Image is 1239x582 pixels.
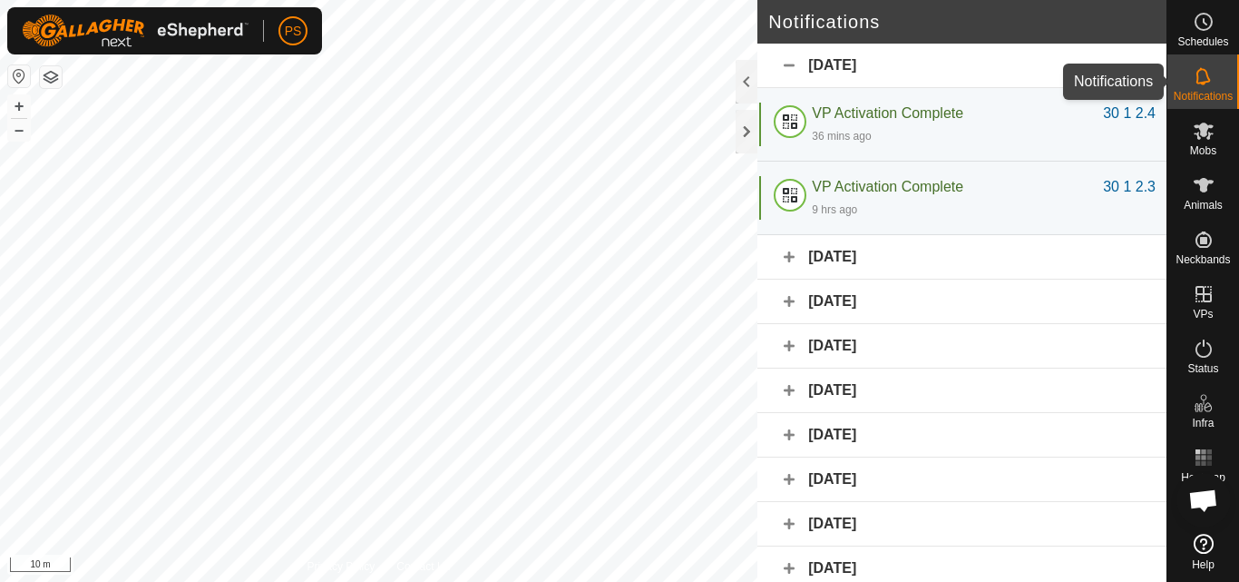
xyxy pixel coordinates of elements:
[1103,176,1156,198] div: 30 1 2.3
[1177,36,1228,47] span: Schedules
[757,44,1166,88] div: [DATE]
[8,65,30,87] button: Reset Map
[757,458,1166,502] div: [DATE]
[757,502,1166,547] div: [DATE]
[768,11,1127,33] h2: Notifications
[812,128,871,144] div: 36 mins ago
[1103,103,1156,124] div: 30 1 2.4
[1187,363,1218,374] span: Status
[1193,309,1213,320] span: VPs
[396,558,450,575] a: Contact Us
[307,558,376,575] a: Privacy Policy
[1192,418,1214,429] span: Infra
[1176,473,1231,528] div: Open chat
[1181,472,1225,483] span: Heatmap
[757,413,1166,458] div: [DATE]
[757,369,1166,413] div: [DATE]
[757,235,1166,280] div: [DATE]
[22,15,249,47] img: Gallagher Logo
[812,202,857,218] div: 9 hrs ago
[1176,254,1230,265] span: Neckbands
[1192,559,1215,570] span: Help
[40,66,62,88] button: Map Layers
[757,280,1166,324] div: [DATE]
[1174,91,1233,102] span: Notifications
[812,179,963,194] span: VP Activation Complete
[1184,200,1223,211] span: Animals
[8,95,30,117] button: +
[1167,527,1239,577] a: Help
[8,119,30,141] button: –
[1190,145,1216,156] span: Mobs
[285,22,302,41] span: PS
[757,324,1166,369] div: [DATE]
[812,105,963,121] span: VP Activation Complete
